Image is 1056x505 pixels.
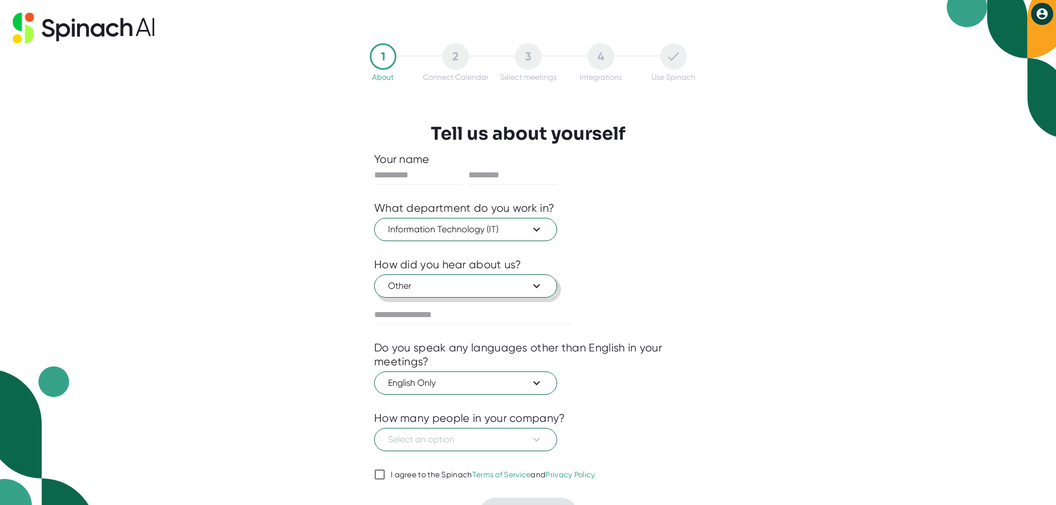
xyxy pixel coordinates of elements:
h3: Tell us about yourself [431,123,625,144]
a: Terms of Service [472,470,531,479]
div: 3 [515,43,542,70]
div: Do you speak any languages other than English in your meetings? [374,341,682,369]
div: 4 [588,43,614,70]
div: Use Spinach [651,73,695,81]
button: English Only [374,371,557,395]
button: Information Technology (IT) [374,218,557,241]
div: What department do you work in? [374,201,554,215]
a: Privacy Policy [545,470,595,479]
div: How did you hear about us? [374,258,522,272]
div: How many people in your company? [374,411,565,425]
button: Other [374,274,557,298]
div: Connect Calendar [423,73,488,81]
div: About [372,73,394,81]
span: Select an option [388,433,543,446]
span: Information Technology (IT) [388,223,543,236]
button: Select an option [374,428,557,451]
div: Your name [374,152,682,166]
div: I agree to the Spinach and [391,470,595,480]
div: Select meetings [500,73,557,81]
div: 1 [370,43,396,70]
div: 2 [442,43,469,70]
span: English Only [388,376,543,390]
div: Integrations [580,73,622,81]
span: Other [388,279,543,293]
